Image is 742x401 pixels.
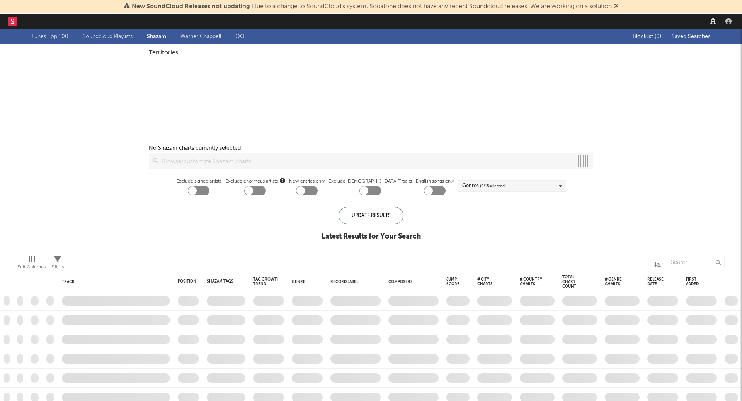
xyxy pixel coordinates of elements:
[51,262,64,272] div: Filters
[328,177,412,186] label: Exclude [DEMOGRAPHIC_DATA] Tracks
[520,277,543,286] div: # Country Charts
[655,34,661,39] span: ( 0 )
[83,32,133,41] a: Soundcloud Playlists
[17,253,46,275] div: Edit Columns
[289,177,325,186] label: New entries only
[132,3,612,10] span: : Due to a change to SoundCloud's system, Sodatone does not have any recent Soundcloud releases. ...
[30,32,68,41] a: iTunes Top 100
[149,144,241,153] div: No Shazam charts currently selected
[647,277,667,286] div: Release Date
[633,34,661,39] span: Blocklist
[462,181,506,191] div: Genres
[207,279,234,284] div: Shazam Tags
[446,277,459,286] div: Jump Score
[330,279,377,284] div: Record Label
[339,207,403,224] div: Update Results
[686,277,705,286] div: First Added
[605,277,628,286] div: # Genre Charts
[669,34,712,40] button: Saved Searches
[176,177,221,186] label: Exclude signed artists
[62,279,166,284] div: Track
[292,279,319,284] div: Genre
[253,277,280,286] div: Tag Growth Trend
[667,257,725,268] input: Search...
[672,34,712,39] span: Saved Searches
[17,262,46,272] div: Edit Columns
[614,3,619,10] span: Dismiss
[562,275,585,289] div: Total Chart Count
[132,3,250,10] span: New SoundCloud Releases not updating
[416,177,454,186] label: English songs only
[180,32,221,41] a: Warner Chappell
[149,48,593,58] div: Territories
[158,153,574,169] input: Browse/customize Shazam charts...
[178,279,196,284] div: Position
[480,181,506,191] span: ( 0 / 15 selected)
[477,277,500,286] div: # City Charts
[51,253,64,275] div: Filters
[322,232,421,241] div: Latest Results for Your Search
[388,279,435,284] div: Composers
[280,177,285,184] button: Exclude enormous artists
[225,177,285,186] span: Exclude enormous artists
[235,32,245,41] a: QQ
